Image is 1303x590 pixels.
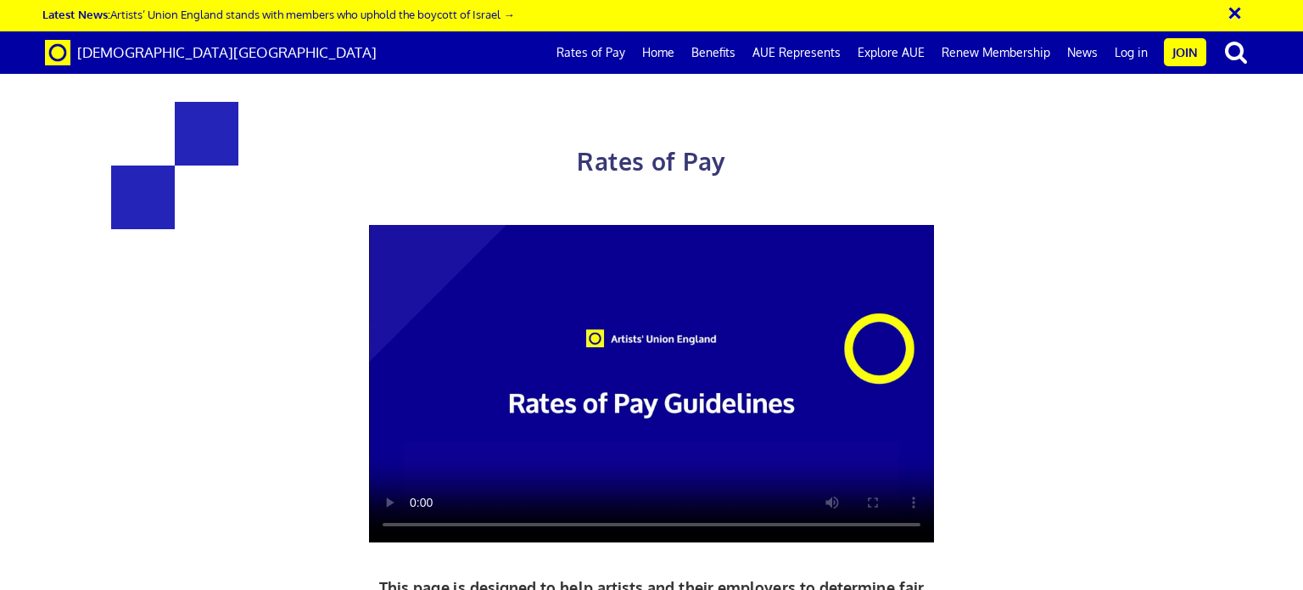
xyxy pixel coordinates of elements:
button: search [1210,34,1262,70]
a: AUE Represents [744,31,849,74]
a: Latest News:Artists’ Union England stands with members who uphold the boycott of Israel → [42,7,514,21]
a: Renew Membership [933,31,1059,74]
a: Explore AUE [849,31,933,74]
strong: Latest News: [42,7,110,21]
a: Join [1164,38,1206,66]
a: Home [634,31,683,74]
a: Brand [DEMOGRAPHIC_DATA][GEOGRAPHIC_DATA] [32,31,389,74]
a: Log in [1106,31,1156,74]
span: Rates of Pay [577,146,725,177]
a: Benefits [683,31,744,74]
a: Rates of Pay [548,31,634,74]
span: [DEMOGRAPHIC_DATA][GEOGRAPHIC_DATA] [77,43,377,61]
a: News [1059,31,1106,74]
